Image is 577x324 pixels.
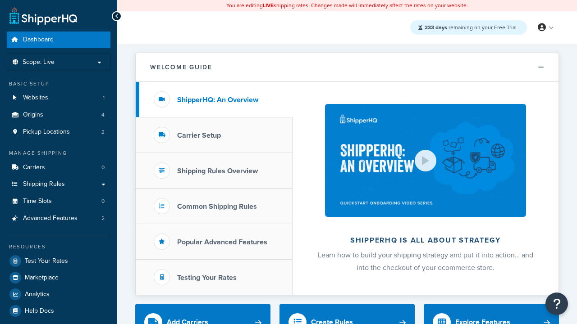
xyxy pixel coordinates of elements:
[23,198,52,205] span: Time Slots
[23,111,43,119] span: Origins
[7,210,110,227] li: Advanced Features
[316,236,535,244] h2: ShipperHQ is all about strategy
[23,215,78,222] span: Advanced Features
[7,210,110,227] a: Advanced Features2
[23,58,55,66] span: Scope: Live
[177,202,257,211] h3: Common Shipping Rules
[25,257,68,265] span: Test Your Rates
[7,90,110,106] a: Websites1
[7,159,110,176] li: Carriers
[7,107,110,123] a: Origins4
[318,250,533,273] span: Learn how to build your shipping strategy and put it into action… and into the checkout of your e...
[7,31,110,48] a: Dashboard
[263,1,274,9] b: LIVE
[150,64,212,71] h2: Welcome Guide
[25,274,59,282] span: Marketplace
[25,291,50,298] span: Analytics
[177,274,237,282] h3: Testing Your Rates
[7,193,110,210] a: Time Slots0
[177,167,258,175] h3: Shipping Rules Overview
[136,53,559,82] button: Welcome Guide
[177,238,267,246] h3: Popular Advanced Features
[101,128,105,136] span: 2
[101,198,105,205] span: 0
[425,23,517,31] span: remaining on your Free Trial
[7,243,110,251] div: Resources
[325,104,526,217] img: ShipperHQ is all about strategy
[103,94,105,102] span: 1
[7,80,110,88] div: Basic Setup
[7,159,110,176] a: Carriers0
[23,128,70,136] span: Pickup Locations
[101,215,105,222] span: 2
[7,149,110,157] div: Manage Shipping
[101,111,105,119] span: 4
[177,96,258,104] h3: ShipperHQ: An Overview
[23,180,65,188] span: Shipping Rules
[7,193,110,210] li: Time Slots
[7,176,110,193] a: Shipping Rules
[7,124,110,140] a: Pickup Locations2
[23,94,48,102] span: Websites
[7,253,110,269] a: Test Your Rates
[101,164,105,171] span: 0
[23,164,45,171] span: Carriers
[7,270,110,286] a: Marketplace
[545,292,568,315] button: Open Resource Center
[7,107,110,123] li: Origins
[7,124,110,140] li: Pickup Locations
[25,307,54,315] span: Help Docs
[425,23,447,31] strong: 233 days
[177,131,221,139] h3: Carrier Setup
[7,286,110,302] a: Analytics
[23,36,54,44] span: Dashboard
[7,90,110,106] li: Websites
[7,303,110,319] a: Help Docs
